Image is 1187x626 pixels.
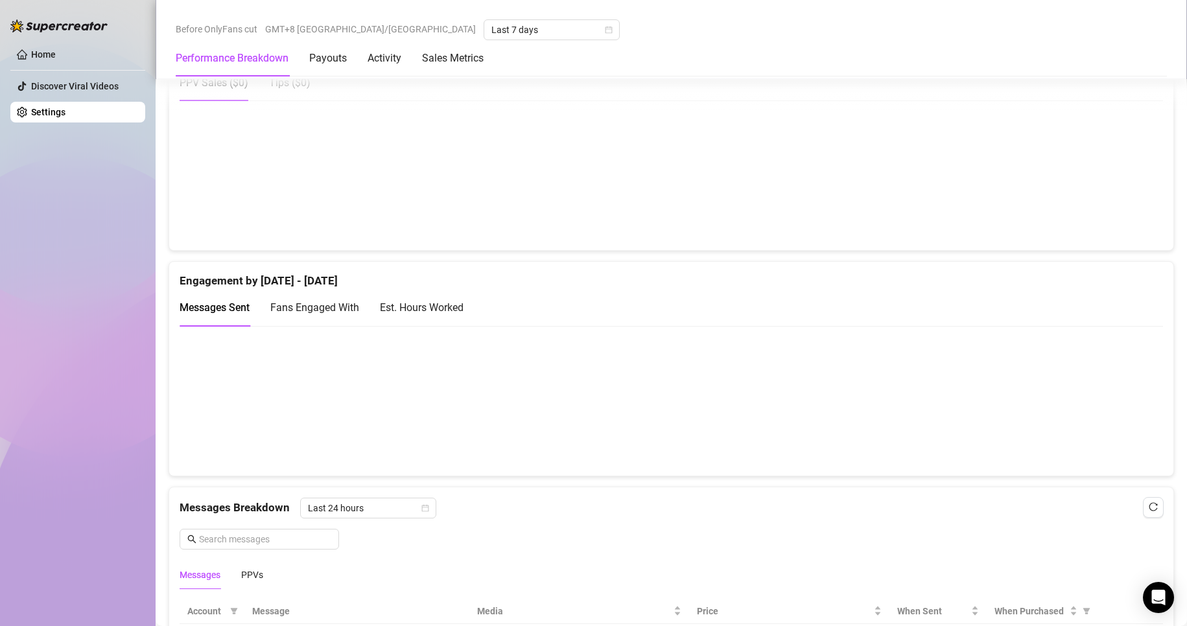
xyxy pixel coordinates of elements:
img: logo-BBDzfeDw.svg [10,19,108,32]
span: filter [1083,607,1090,615]
span: Messages Sent [180,301,250,314]
div: Performance Breakdown [176,51,288,66]
a: Settings [31,107,65,117]
a: Home [31,49,56,60]
span: filter [228,601,241,621]
a: Discover Viral Videos [31,81,119,91]
th: Price [689,599,889,624]
span: Tips ( $0 ) [269,76,311,89]
th: When Purchased [987,599,1097,624]
div: Activity [368,51,401,66]
span: filter [230,607,238,615]
span: filter [1080,601,1093,621]
div: PPVs [241,568,263,582]
span: reload [1149,502,1158,511]
span: When Sent [897,604,969,618]
th: Message [244,599,469,624]
div: Engagement by [DATE] - [DATE] [180,262,1163,290]
input: Search messages [199,532,331,546]
span: Last 24 hours [308,498,429,518]
div: Messages [180,568,220,582]
div: Sales Metrics [422,51,484,66]
span: PPV Sales ( $0 ) [180,76,248,89]
span: GMT+8 [GEOGRAPHIC_DATA]/[GEOGRAPHIC_DATA] [265,19,476,39]
span: search [187,535,196,544]
span: Media [477,604,671,618]
div: Open Intercom Messenger [1143,582,1174,613]
span: calendar [421,504,429,512]
div: Est. Hours Worked [380,299,464,316]
span: When Purchased [994,604,1067,618]
span: Fans Engaged With [270,301,359,314]
span: Account [187,604,225,618]
span: Price [697,604,871,618]
span: calendar [605,26,613,34]
div: Messages Breakdown [180,498,1163,518]
span: Before OnlyFans cut [176,19,257,39]
span: Last 7 days [491,20,612,40]
div: Payouts [309,51,347,66]
th: When Sent [889,599,987,624]
th: Media [469,599,689,624]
